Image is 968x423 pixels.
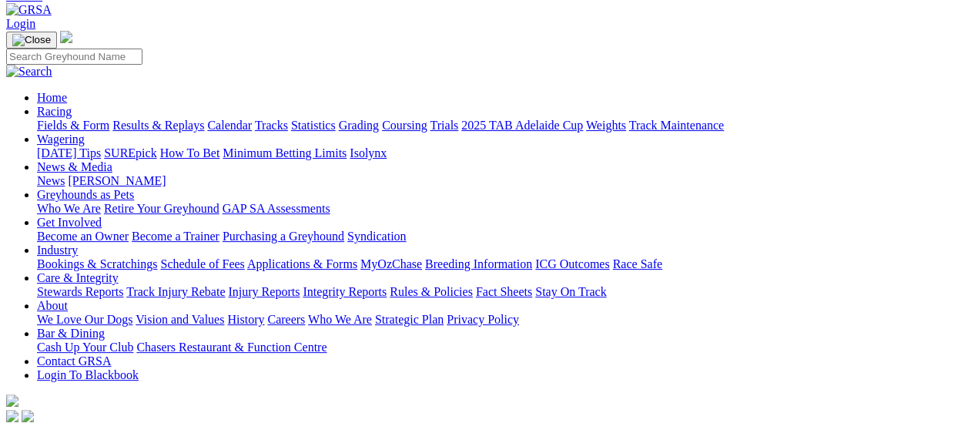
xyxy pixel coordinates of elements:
a: Stewards Reports [37,285,123,298]
div: About [37,313,962,327]
a: Bar & Dining [37,327,105,340]
a: Results & Replays [112,119,204,132]
div: Industry [37,257,962,271]
img: twitter.svg [22,410,34,422]
a: Syndication [347,230,406,243]
a: Fact Sheets [476,285,532,298]
a: Breeding Information [425,257,532,270]
a: News & Media [37,160,112,173]
a: News [37,174,65,187]
div: Care & Integrity [37,285,962,299]
a: Chasers Restaurant & Function Centre [136,341,327,354]
a: [DATE] Tips [37,146,101,159]
a: Race Safe [612,257,662,270]
a: Racing [37,105,72,118]
div: News & Media [37,174,962,188]
a: We Love Our Dogs [37,313,132,326]
div: Get Involved [37,230,962,243]
div: Wagering [37,146,962,160]
a: Bookings & Scratchings [37,257,157,270]
a: Care & Integrity [37,271,119,284]
a: GAP SA Assessments [223,202,330,215]
a: Injury Reports [228,285,300,298]
input: Search [6,49,142,65]
a: Contact GRSA [37,354,111,368]
a: Purchasing a Greyhound [223,230,344,243]
a: Integrity Reports [303,285,387,298]
img: GRSA [6,3,52,17]
a: Retire Your Greyhound [104,202,219,215]
a: Minimum Betting Limits [223,146,347,159]
a: Weights [586,119,626,132]
a: Industry [37,243,78,257]
a: Applications & Forms [247,257,357,270]
a: ICG Outcomes [535,257,609,270]
a: MyOzChase [360,257,422,270]
a: Track Injury Rebate [126,285,225,298]
a: Grading [339,119,379,132]
div: Greyhounds as Pets [37,202,962,216]
a: Careers [267,313,305,326]
a: Coursing [382,119,427,132]
a: Schedule of Fees [160,257,244,270]
img: logo-grsa-white.png [6,394,18,407]
a: Stay On Track [535,285,606,298]
a: Statistics [291,119,336,132]
img: facebook.svg [6,410,18,422]
a: Cash Up Your Club [37,341,133,354]
a: [PERSON_NAME] [68,174,166,187]
a: Login [6,17,35,30]
a: Fields & Form [37,119,109,132]
a: Isolynx [350,146,387,159]
a: Become a Trainer [132,230,219,243]
a: Strategic Plan [375,313,444,326]
a: Home [37,91,67,104]
a: 2025 TAB Adelaide Cup [461,119,583,132]
a: Login To Blackbook [37,368,139,381]
a: Calendar [207,119,252,132]
a: Track Maintenance [629,119,724,132]
a: Privacy Policy [447,313,519,326]
div: Racing [37,119,962,133]
a: Wagering [37,133,85,146]
img: logo-grsa-white.png [60,31,72,43]
a: Tracks [255,119,288,132]
a: Get Involved [37,216,102,229]
a: Trials [430,119,458,132]
a: Who We Are [308,313,372,326]
a: How To Bet [160,146,220,159]
a: Become an Owner [37,230,129,243]
a: About [37,299,68,312]
div: Bar & Dining [37,341,962,354]
a: Rules & Policies [390,285,473,298]
img: Search [6,65,52,79]
button: Toggle navigation [6,32,57,49]
img: Close [12,34,51,46]
a: History [227,313,264,326]
a: Who We Are [37,202,101,215]
a: Greyhounds as Pets [37,188,134,201]
a: SUREpick [104,146,156,159]
a: Vision and Values [136,313,224,326]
